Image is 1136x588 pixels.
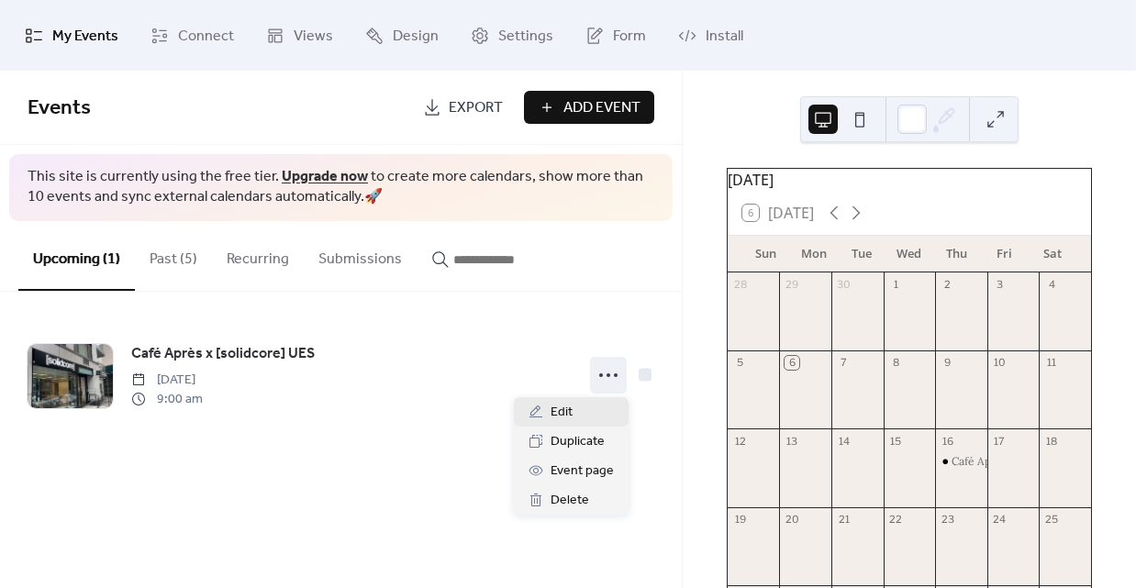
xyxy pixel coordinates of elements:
button: Past (5) [135,221,212,289]
button: Submissions [304,221,417,289]
span: Events [28,88,91,128]
span: Export [449,97,503,119]
span: Duplicate [551,431,605,453]
div: Café Après x [solidcore] UES [935,454,987,470]
div: 1 [889,278,903,292]
a: Install [664,7,757,63]
div: Café Après x [solidcore] UES [952,454,1095,470]
div: 13 [785,434,798,448]
span: 9:00 am [131,390,203,409]
span: Settings [498,22,553,50]
div: Tue [838,236,885,272]
button: Add Event [524,91,654,124]
a: Settings [457,7,567,63]
a: Connect [137,7,248,63]
a: Views [252,7,347,63]
div: 8 [889,356,903,370]
a: Upgrade now [282,162,368,191]
button: Upcoming (1) [18,221,135,291]
span: Edit [551,402,573,424]
div: 22 [889,513,903,527]
div: 2 [941,278,954,292]
div: 5 [733,356,747,370]
a: Export [409,91,517,124]
span: Café Après x [solidcore] UES [131,343,315,365]
div: 28 [733,278,747,292]
span: Form [613,22,646,50]
a: Café Après x [solidcore] UES [131,342,315,366]
span: My Events [52,22,118,50]
div: 18 [1044,434,1058,448]
div: 6 [785,356,798,370]
div: 21 [837,513,851,527]
span: Install [706,22,743,50]
div: 4 [1044,278,1058,292]
div: Fri [981,236,1029,272]
span: Add Event [563,97,640,119]
div: 24 [993,513,1007,527]
button: Recurring [212,221,304,289]
div: 7 [837,356,851,370]
span: This site is currently using the free tier. to create more calendars, show more than 10 events an... [28,167,654,208]
div: 19 [733,513,747,527]
a: Form [572,7,660,63]
a: Design [351,7,452,63]
div: 25 [1044,513,1058,527]
span: Connect [178,22,234,50]
div: 12 [733,434,747,448]
div: Sun [742,236,790,272]
span: [DATE] [131,371,203,390]
div: 9 [941,356,954,370]
div: 29 [785,278,798,292]
div: 15 [889,434,903,448]
span: Views [294,22,333,50]
span: Design [393,22,439,50]
div: 14 [837,434,851,448]
div: Mon [790,236,838,272]
div: 23 [941,513,954,527]
div: [DATE] [728,169,1091,191]
div: 17 [993,434,1007,448]
div: 20 [785,513,798,527]
div: 10 [993,356,1007,370]
span: Event page [551,460,614,483]
div: 11 [1044,356,1058,370]
div: 30 [837,278,851,292]
div: 3 [993,278,1007,292]
a: My Events [11,7,132,63]
span: Delete [551,490,589,512]
div: Wed [885,236,933,272]
div: 16 [941,434,954,448]
div: Sat [1029,236,1076,272]
div: Thu [933,236,981,272]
